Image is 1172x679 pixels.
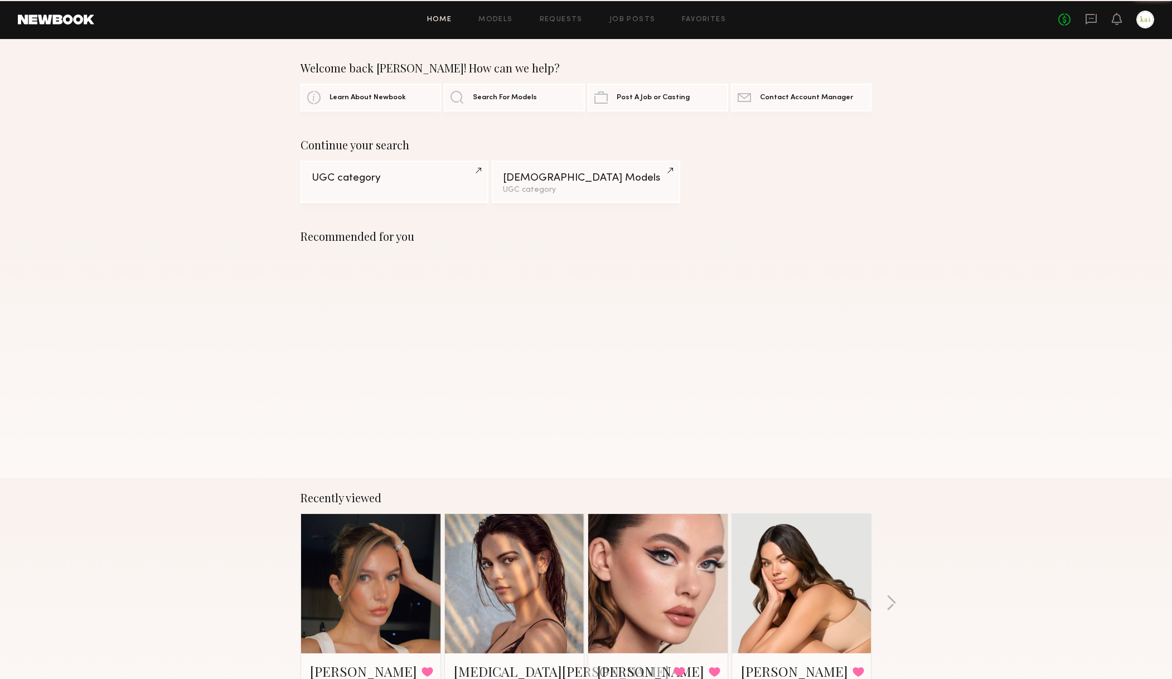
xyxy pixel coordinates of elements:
[617,94,690,101] span: Post A Job or Casting
[312,173,477,183] div: UGC category
[330,94,406,101] span: Learn About Newbook
[444,84,584,111] a: Search For Models
[301,161,488,203] a: UGC category
[682,16,726,23] a: Favorites
[301,138,871,152] div: Continue your search
[588,84,728,111] a: Post A Job or Casting
[478,16,512,23] a: Models
[760,94,853,101] span: Contact Account Manager
[301,61,871,75] div: Welcome back [PERSON_NAME]! How can we help?
[301,84,441,111] a: Learn About Newbook
[503,186,669,194] div: UGC category
[540,16,583,23] a: Requests
[731,84,871,111] a: Contact Account Manager
[609,16,656,23] a: Job Posts
[503,173,669,183] div: [DEMOGRAPHIC_DATA] Models
[427,16,452,23] a: Home
[473,94,537,101] span: Search For Models
[301,230,871,243] div: Recommended for you
[492,161,680,203] a: [DEMOGRAPHIC_DATA] ModelsUGC category
[301,491,871,505] div: Recently viewed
